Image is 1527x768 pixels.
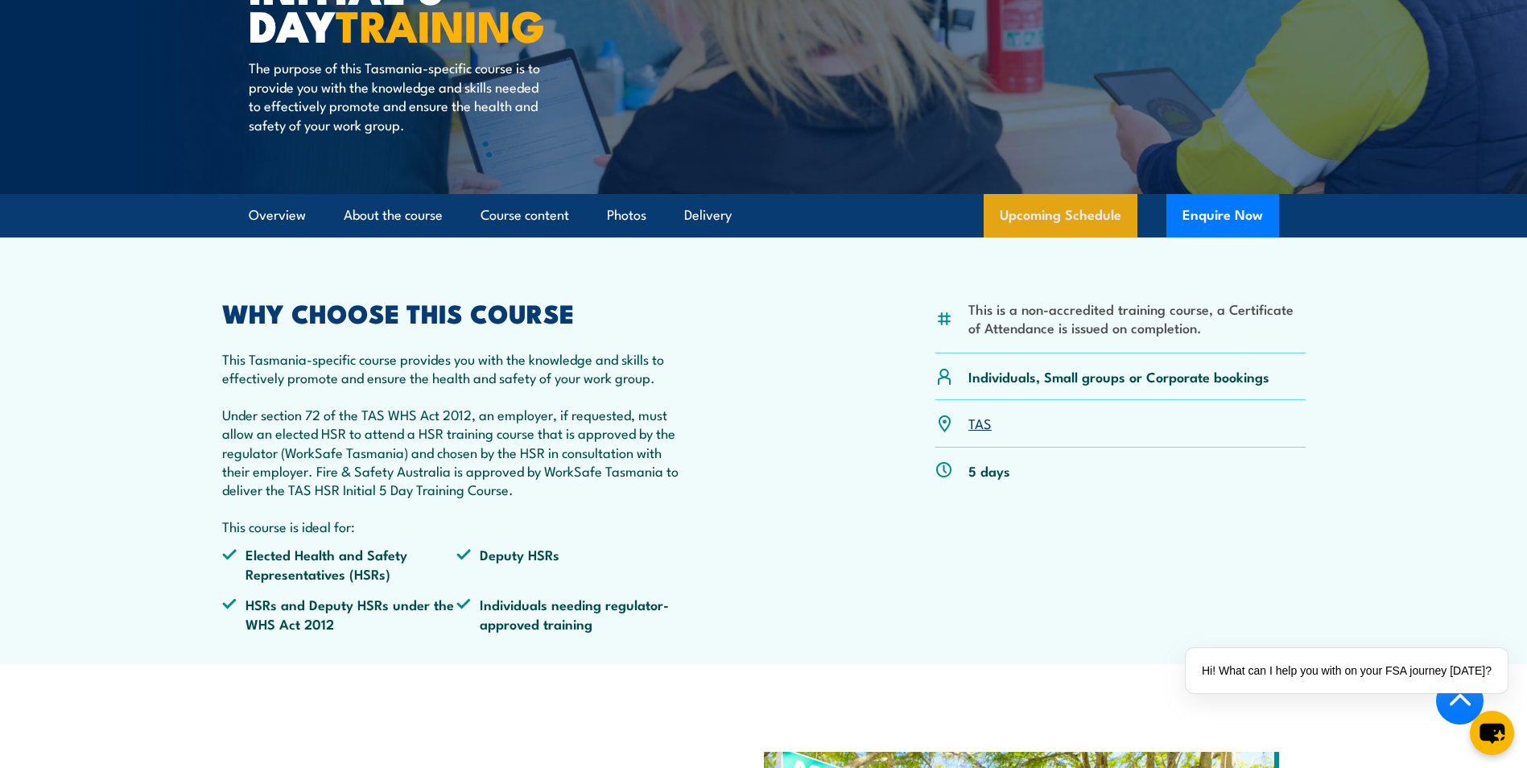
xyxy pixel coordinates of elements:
[222,517,692,535] p: This course is ideal for:
[249,58,543,134] p: The purpose of this Tasmania-specific course is to provide you with the knowledge and skills need...
[222,301,692,324] h2: WHY CHOOSE THIS COURSE
[1166,194,1279,237] button: Enquire Now
[968,367,1269,386] p: Individuals, Small groups or Corporate bookings
[1186,648,1508,693] div: Hi! What can I help you with on your FSA journey [DATE]?
[222,595,457,633] li: HSRs and Deputy HSRs under the WHS Act 2012
[684,194,732,237] a: Delivery
[222,545,457,583] li: Elected Health and Safety Representatives (HSRs)
[222,405,692,499] p: Under section 72 of the TAS WHS Act 2012, an employer, if requested, must allow an elected HSR to...
[968,461,1010,480] p: 5 days
[1470,711,1514,755] button: chat-button
[607,194,646,237] a: Photos
[968,299,1306,337] li: This is a non-accredited training course, a Certificate of Attendance is issued on completion.
[456,595,691,633] li: Individuals needing regulator-approved training
[984,194,1137,237] a: Upcoming Schedule
[249,194,306,237] a: Overview
[968,413,992,432] a: TAS
[456,545,691,583] li: Deputy HSRs
[344,194,443,237] a: About the course
[481,194,569,237] a: Course content
[222,349,692,387] p: This Tasmania-specific course provides you with the knowledge and skills to effectively promote a...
